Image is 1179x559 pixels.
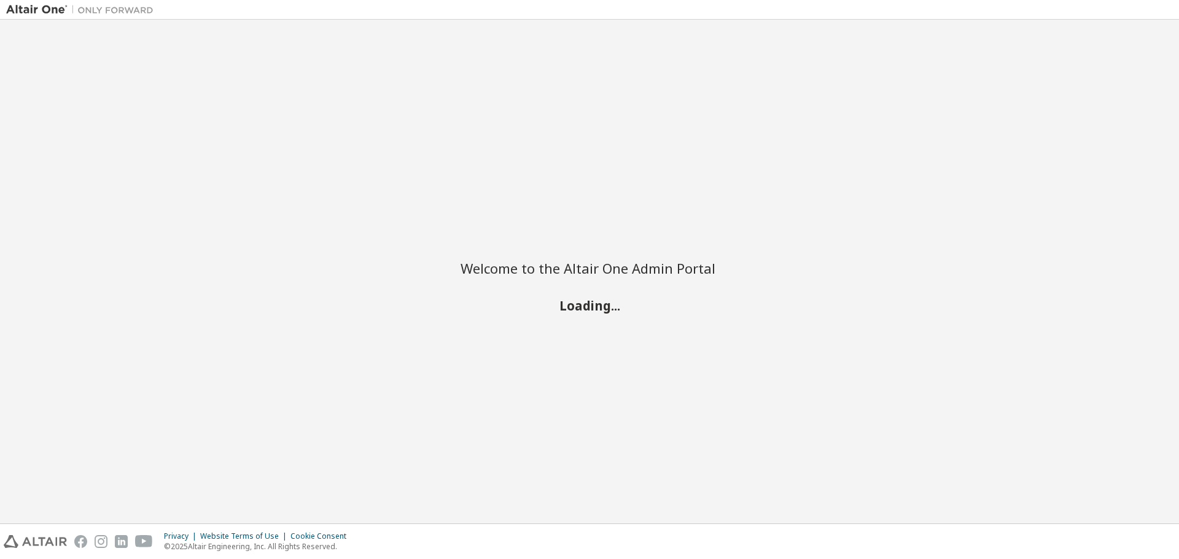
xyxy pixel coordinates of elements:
[461,260,718,277] h2: Welcome to the Altair One Admin Portal
[4,535,67,548] img: altair_logo.svg
[115,535,128,548] img: linkedin.svg
[164,531,200,541] div: Privacy
[200,531,290,541] div: Website Terms of Use
[95,535,107,548] img: instagram.svg
[290,531,354,541] div: Cookie Consent
[164,541,354,552] p: © 2025 Altair Engineering, Inc. All Rights Reserved.
[461,297,718,313] h2: Loading...
[6,4,160,16] img: Altair One
[135,535,153,548] img: youtube.svg
[74,535,87,548] img: facebook.svg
